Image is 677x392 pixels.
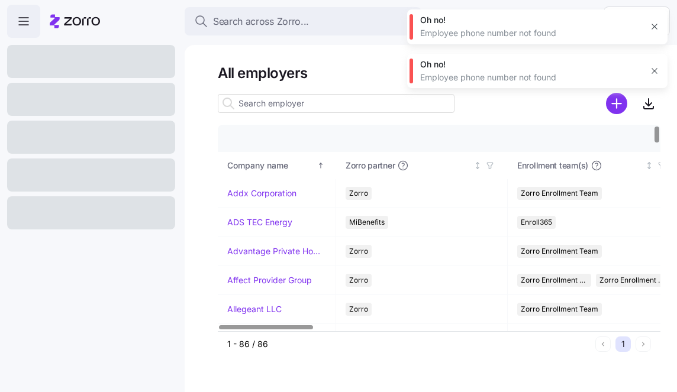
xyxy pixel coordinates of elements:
[227,216,292,228] a: ADS TEC Energy
[615,336,631,352] button: 1
[349,187,368,200] span: Zorro
[521,187,598,200] span: Zorro Enrollment Team
[218,64,660,82] h1: All employers
[346,160,395,171] span: Zorro partner
[218,152,336,179] th: Company nameSorted ascending
[645,161,653,170] div: Not sorted
[218,94,454,113] input: Search employer
[521,245,598,258] span: Zorro Enrollment Team
[213,14,309,29] span: Search across Zorro...
[336,152,508,179] th: Zorro partnerNot sorted
[420,27,641,39] div: Employee phone number not found
[349,216,385,229] span: MiBenefits
[420,59,641,70] div: Oh no!
[227,245,326,257] a: Advantage Private Home Care
[227,187,296,199] a: Addx Corporation
[599,274,666,287] span: Zorro Enrollment Experts
[521,274,588,287] span: Zorro Enrollment Team
[595,336,611,352] button: Previous page
[636,336,651,352] button: Next page
[420,72,641,83] div: Employee phone number not found
[517,160,588,171] span: Enrollment team(s)
[227,303,282,315] a: Allegeant LLC
[185,7,421,35] button: Search across Zorro...
[227,274,312,286] a: Affect Provider Group
[317,161,325,170] div: Sorted ascending
[473,161,482,170] div: Not sorted
[349,303,368,316] span: Zorro
[349,274,368,287] span: Zorro
[420,14,641,26] div: Oh no!
[521,216,552,229] span: Enroll365
[227,159,315,172] div: Company name
[521,303,598,316] span: Zorro Enrollment Team
[227,338,591,350] div: 1 - 86 / 86
[349,245,368,258] span: Zorro
[606,93,627,114] svg: add icon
